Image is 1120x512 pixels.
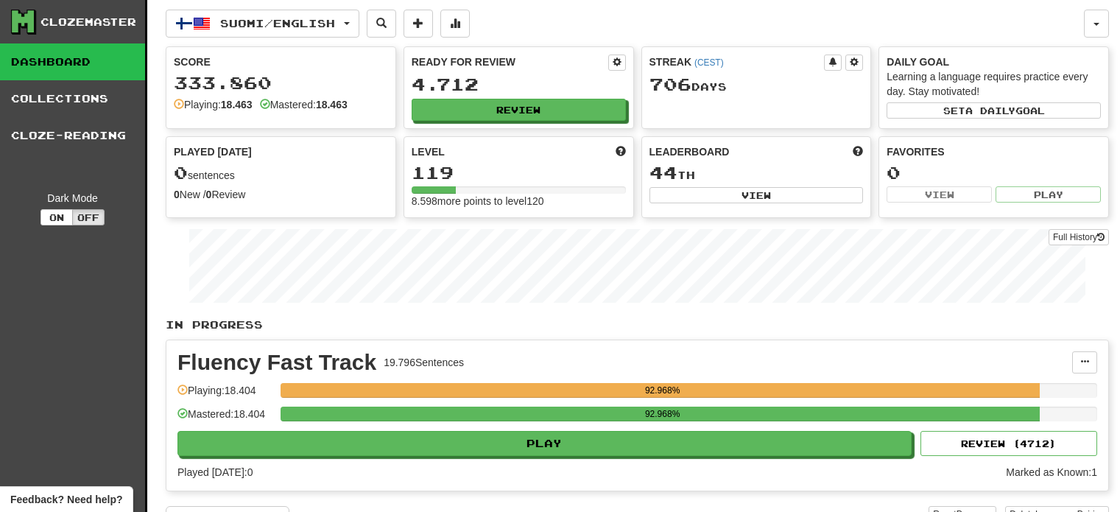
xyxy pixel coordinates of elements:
[174,164,388,183] div: sentences
[220,17,335,29] span: Suomi / English
[649,187,864,203] button: View
[174,55,388,69] div: Score
[440,10,470,38] button: More stats
[887,186,992,203] button: View
[649,164,864,183] div: th
[920,431,1097,456] button: Review (4712)
[887,55,1101,69] div: Daily Goal
[649,74,691,94] span: 706
[649,55,825,69] div: Streak
[1006,465,1097,480] div: Marked as Known: 1
[285,407,1040,421] div: 92.968%
[412,164,626,182] div: 119
[166,10,359,38] button: Suomi/English
[166,318,1109,332] p: In Progress
[72,209,105,225] button: Off
[40,209,73,225] button: On
[174,189,180,200] strong: 0
[649,144,730,159] span: Leaderboard
[412,99,626,121] button: Review
[177,383,273,407] div: Playing: 18.404
[887,69,1101,99] div: Learning a language requires practice every day. Stay motivated!
[11,191,134,206] div: Dark Mode
[316,99,348,111] strong: 18.463
[412,75,626,94] div: 4.712
[412,55,608,69] div: Ready for Review
[40,15,136,29] div: Clozemaster
[996,186,1101,203] button: Play
[887,102,1101,119] button: Seta dailygoal
[285,383,1040,398] div: 92.968%
[174,144,252,159] span: Played [DATE]
[384,355,464,370] div: 19.796 Sentences
[367,10,396,38] button: Search sentences
[177,466,253,478] span: Played [DATE]: 0
[965,105,1015,116] span: a daily
[694,57,724,68] a: (CEST)
[10,492,122,507] span: Open feedback widget
[177,431,912,456] button: Play
[174,74,388,92] div: 333.860
[174,187,388,202] div: New / Review
[412,144,445,159] span: Level
[177,351,376,374] div: Fluency Fast Track
[174,97,253,112] div: Playing:
[412,194,626,208] div: 8.598 more points to level 120
[649,162,677,183] span: 44
[221,99,253,111] strong: 18.463
[649,75,864,94] div: Day s
[853,144,863,159] span: This week in points, UTC
[174,162,188,183] span: 0
[206,189,212,200] strong: 0
[260,97,348,112] div: Mastered:
[616,144,626,159] span: Score more points to level up
[887,164,1101,182] div: 0
[404,10,433,38] button: Add sentence to collection
[887,144,1101,159] div: Favorites
[1049,229,1109,245] a: Full History
[177,407,273,431] div: Mastered: 18.404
